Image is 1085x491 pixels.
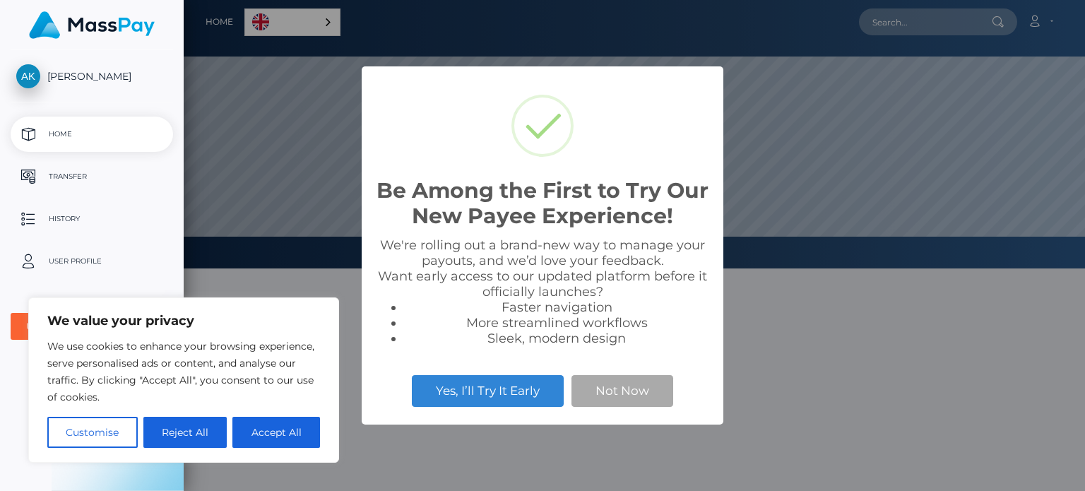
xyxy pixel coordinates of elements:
[404,315,709,331] li: More streamlined workflows
[571,375,673,406] button: Not Now
[47,338,320,406] p: We use cookies to enhance your browsing experience, serve personalised ads or content, and analys...
[29,11,155,39] img: MassPay
[16,166,167,187] p: Transfer
[404,300,709,315] li: Faster navigation
[11,70,173,83] span: [PERSON_NAME]
[143,417,227,448] button: Reject All
[16,251,167,272] p: User Profile
[16,124,167,145] p: Home
[412,375,564,406] button: Yes, I’ll Try It Early
[376,237,709,346] div: We're rolling out a brand-new way to manage your payouts, and we’d love your feedback. Want early...
[404,331,709,346] li: Sleek, modern design
[28,297,339,463] div: We value your privacy
[47,312,320,329] p: We value your privacy
[232,417,320,448] button: Accept All
[11,313,173,340] button: User Agreements
[376,178,709,229] h2: Be Among the First to Try Our New Payee Experience!
[47,417,138,448] button: Customise
[16,208,167,230] p: History
[26,321,142,332] div: User Agreements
